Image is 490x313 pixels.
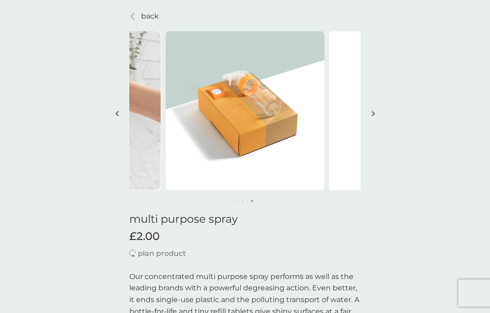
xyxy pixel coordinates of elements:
span: £2.00 [129,230,160,243]
a: back [129,10,159,22]
h1: multi purpose spray [129,213,361,226]
img: left-arrow.svg [115,110,119,117]
img: right-arrow.svg [372,110,375,117]
p: back [141,10,159,22]
p: plan product [138,248,186,259]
